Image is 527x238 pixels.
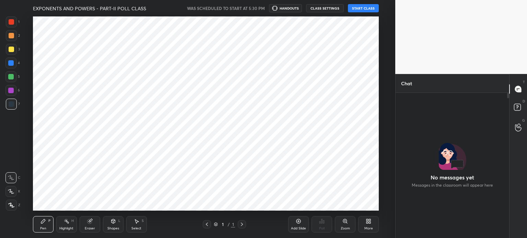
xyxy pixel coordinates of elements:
p: D [523,99,525,104]
div: Eraser [85,227,95,230]
h5: WAS SCHEDULED TO START AT 5:30 PM [187,5,265,11]
div: More [364,227,373,230]
button: CLASS SETTINGS [306,4,344,12]
div: S [142,219,144,223]
div: 1 [231,221,235,227]
div: 6 [5,85,20,96]
div: 2 [6,30,20,41]
div: Select [131,227,141,230]
div: Highlight [59,227,73,230]
div: L [118,219,120,223]
div: C [5,172,20,183]
p: G [522,118,525,123]
div: 4 [5,58,20,68]
p: Chat [396,74,418,92]
div: 7 [6,99,20,110]
button: HANDOUTS [269,4,302,12]
div: H [71,219,74,223]
div: Add Slide [291,227,306,230]
button: START CLASS [348,4,379,12]
div: P [48,219,50,223]
div: Z [6,200,20,211]
div: Shapes [107,227,119,230]
div: 1 [219,222,226,226]
div: Pen [40,227,46,230]
div: / [227,222,230,226]
div: 3 [6,44,20,55]
div: Zoom [341,227,350,230]
p: T [523,79,525,85]
div: 5 [5,71,20,82]
h4: EXPONENTS AND POWERS - PART-II POLL CLASS [33,5,146,12]
div: X [5,186,20,197]
div: 1 [6,16,20,27]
